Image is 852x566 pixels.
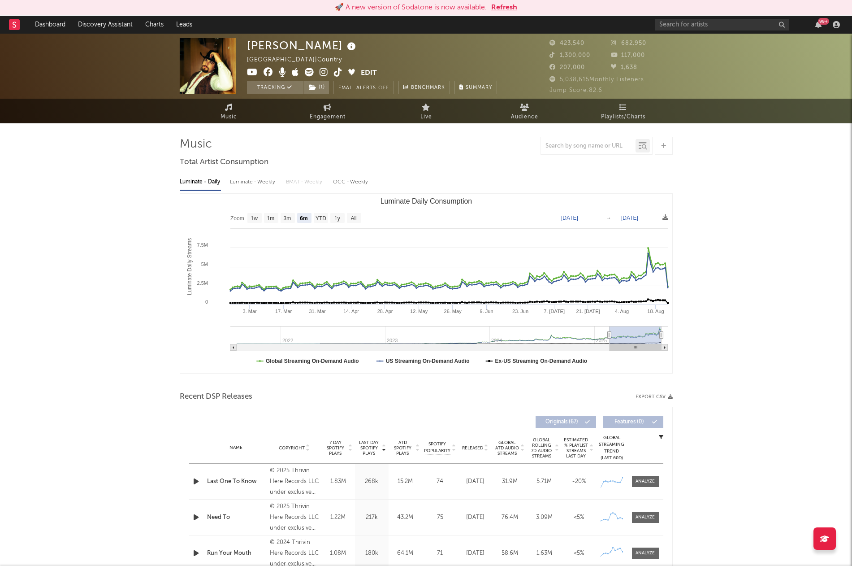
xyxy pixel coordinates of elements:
[357,477,386,486] div: 268k
[350,215,356,222] text: All
[275,309,292,314] text: 17. Mar
[377,99,476,123] a: Live
[614,309,628,314] text: 4. Aug
[385,358,469,364] text: US Streaming On-Demand Audio
[310,112,346,122] span: Engagement
[460,477,490,486] div: [DATE]
[361,68,377,79] button: Edit
[598,435,625,462] div: Global Streaming Trend (Last 60D)
[454,81,497,94] button: Summary
[495,477,525,486] div: 31.9M
[564,549,594,558] div: <5%
[207,513,266,522] a: Need To
[815,21,822,28] button: 99+
[611,40,646,46] span: 682,950
[197,280,208,286] text: 2.5M
[411,83,445,93] span: Benchmark
[818,18,829,25] div: 99 +
[335,2,487,13] div: 🚀 A new version of Sodatone is now available.
[251,215,258,222] text: 1w
[564,477,594,486] div: ~ 20 %
[334,215,340,222] text: 1y
[324,549,353,558] div: 1.08M
[495,358,587,364] text: Ex-US Streaming On-Demand Audio
[621,215,638,221] text: [DATE]
[460,513,490,522] div: [DATE]
[324,440,347,456] span: 7 Day Spotify Plays
[266,358,359,364] text: Global Streaming On-Demand Audio
[180,157,268,168] span: Total Artist Consumption
[207,549,266,558] a: Run Your Mouth
[511,112,538,122] span: Audience
[247,55,352,65] div: [GEOGRAPHIC_DATA] | Country
[207,477,266,486] a: Last One To Know
[247,38,358,53] div: [PERSON_NAME]
[606,215,611,221] text: →
[529,513,559,522] div: 3.09M
[186,238,193,295] text: Luminate Daily Streams
[424,477,456,486] div: 74
[324,513,353,522] div: 1.22M
[270,466,319,498] div: © 2025 Thrivin Here Records LLC under exclusive license to Warner Music Nashville
[205,299,208,305] text: 0
[242,309,257,314] text: 3. Mar
[536,416,596,428] button: Originals(67)
[247,81,303,94] button: Tracking
[278,99,377,123] a: Engagement
[357,440,381,456] span: Last Day Spotify Plays
[201,261,208,267] text: 5M
[377,309,393,314] text: 28. Apr
[609,419,650,425] span: Features ( 0 )
[647,309,664,314] text: 18. Aug
[529,437,554,459] span: Global Rolling 7D Audio Streams
[309,309,326,314] text: 31. Mar
[380,197,472,205] text: Luminate Daily Consumption
[491,2,517,13] button: Refresh
[279,445,305,451] span: Copyright
[564,513,594,522] div: <5%
[180,194,672,373] svg: Luminate Daily Consumption
[357,513,386,522] div: 217k
[267,215,274,222] text: 1m
[541,143,636,150] input: Search by song name or URL
[636,394,673,400] button: Export CSV
[512,309,528,314] text: 23. Jun
[230,174,277,190] div: Luminate - Weekly
[611,65,637,70] span: 1,638
[549,87,602,93] span: Jump Score: 82.6
[495,513,525,522] div: 76.4M
[495,549,525,558] div: 58.6M
[197,242,208,248] text: 7.5M
[300,215,307,222] text: 6m
[315,215,326,222] text: YTD
[424,549,456,558] div: 71
[561,215,578,221] text: [DATE]
[601,112,645,122] span: Playlists/Charts
[549,52,590,58] span: 1,300,000
[574,99,673,123] a: Playlists/Charts
[180,99,278,123] a: Music
[655,19,789,30] input: Search for artists
[410,309,428,314] text: 12. May
[180,392,252,402] span: Recent DSP Releases
[391,513,420,522] div: 43.2M
[564,437,588,459] span: Estimated % Playlist Streams Last Day
[391,477,420,486] div: 15.2M
[72,16,139,34] a: Discovery Assistant
[303,81,329,94] button: (1)
[576,309,600,314] text: 21. [DATE]
[424,513,456,522] div: 75
[343,309,359,314] text: 14. Apr
[207,444,266,451] div: Name
[180,174,221,190] div: Luminate - Daily
[357,549,386,558] div: 180k
[29,16,72,34] a: Dashboard
[549,77,644,83] span: 5,038,615 Monthly Listeners
[544,309,565,314] text: 7. [DATE]
[420,112,432,122] span: Live
[549,40,584,46] span: 423,540
[549,65,585,70] span: 207,000
[603,416,663,428] button: Features(0)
